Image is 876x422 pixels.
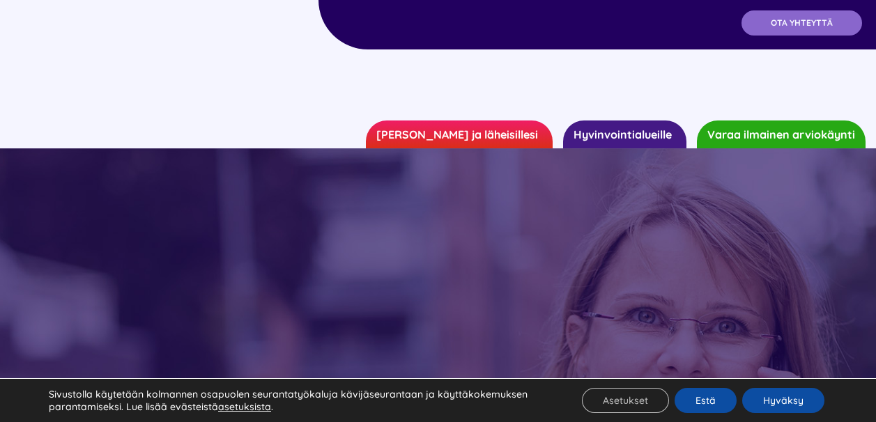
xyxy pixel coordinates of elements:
[218,400,271,413] button: asetuksista
[675,388,737,413] button: Estä
[742,388,824,413] button: Hyväksy
[49,388,553,413] p: Sivustolla käytetään kolmannen osapuolen seurantatyökaluja kävijäseurantaan ja käyttäkokemuksen p...
[741,10,862,36] a: OTA YHTEYTTÄ
[771,18,833,28] span: OTA YHTEYTTÄ
[563,120,686,148] a: Hyvinvointialueille
[582,388,669,413] button: Asetukset
[697,120,866,148] a: Varaa ilmainen arviokäynti
[366,120,553,148] a: [PERSON_NAME] ja läheisillesi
